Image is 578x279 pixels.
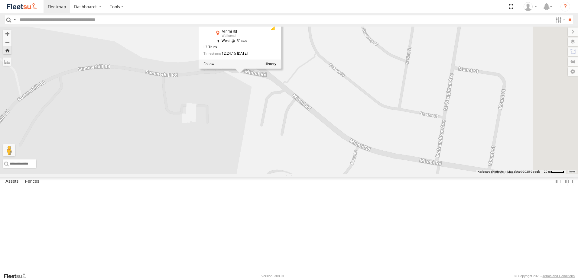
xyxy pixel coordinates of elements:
a: Visit our Website [3,273,31,279]
div: Version: 308.01 [261,274,284,278]
div: Minmi Rd [222,30,264,34]
label: Measure [3,57,11,66]
div: Wallsend [222,34,264,38]
span: Map data ©2025 Google [507,170,540,173]
label: Search Filter Options [553,15,566,24]
div: L3 Truck [203,46,264,50]
div: Gary Hudson [521,2,539,11]
label: Map Settings [568,67,578,76]
label: Dock Summary Table to the Right [561,177,567,186]
span: West [222,39,230,43]
img: fleetsu-logo-horizontal.svg [6,2,37,11]
button: Drag Pegman onto the map to open Street View [3,144,15,156]
label: View Asset History [265,62,276,66]
button: Zoom in [3,30,11,38]
a: Terms and Conditions [543,274,575,278]
div: Date/time of location update [203,52,264,56]
div: © Copyright 2025 - [515,274,575,278]
label: Fences [22,177,42,186]
a: Terms (opens in new tab) [569,171,575,173]
i: ? [560,2,570,11]
div: GSM Signal = 3 [269,26,276,31]
span: 31 [230,39,247,43]
label: Search Query [13,15,18,24]
span: 20 m [544,170,551,173]
label: Realtime tracking of Asset [203,62,214,66]
label: Hide Summary Table [567,177,573,186]
button: Zoom out [3,38,11,46]
label: Assets [2,177,21,186]
button: Keyboard shortcuts [478,170,504,174]
label: Dock Summary Table to the Left [555,177,561,186]
button: Map Scale: 20 m per 40 pixels [542,170,566,174]
button: Zoom Home [3,46,11,54]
